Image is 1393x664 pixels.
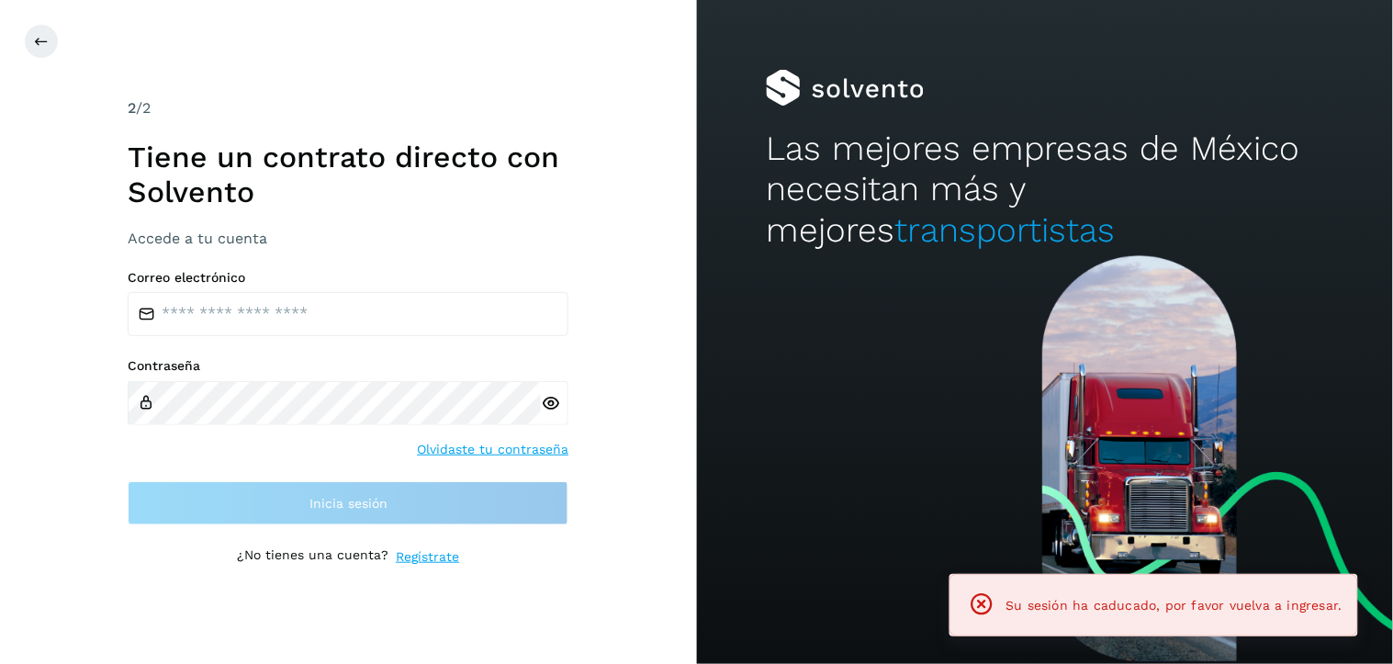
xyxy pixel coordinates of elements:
label: Correo electrónico [128,270,568,286]
div: /2 [128,97,568,119]
p: ¿No tienes una cuenta? [237,547,388,567]
span: Inicia sesión [309,497,388,510]
span: transportistas [894,210,1115,250]
span: Su sesión ha caducado, por favor vuelva a ingresar. [1006,598,1342,613]
h2: Las mejores empresas de México necesitan más y mejores [766,129,1323,251]
h3: Accede a tu cuenta [128,230,568,247]
a: Regístrate [396,547,459,567]
span: 2 [128,99,136,117]
button: Inicia sesión [128,481,568,525]
h1: Tiene un contrato directo con Solvento [128,140,568,210]
a: Olvidaste tu contraseña [417,440,568,459]
label: Contraseña [128,358,568,374]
